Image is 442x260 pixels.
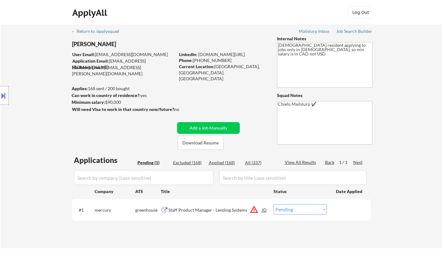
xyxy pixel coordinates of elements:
[353,159,363,165] div: Next
[339,159,353,165] div: 1 / 1
[336,29,373,35] a: Job Search Builder
[95,188,135,195] div: Company
[71,29,125,33] div: ← Return to /applysquad
[179,64,267,82] div: [GEOGRAPHIC_DATA], [GEOGRAPHIC_DATA], [GEOGRAPHIC_DATA]
[173,160,204,166] div: Excluded (168)
[299,29,330,35] a: Mailslurp Inbox
[72,92,173,99] div: yes
[79,207,90,213] div: #1
[74,156,135,164] div: Applications
[72,64,175,77] div: [EMAIL_ADDRESS][PERSON_NAME][DOMAIN_NAME]
[135,207,161,213] div: greenhouse
[168,207,262,213] div: Staff Product Manager - Lending Systems
[336,29,373,33] div: Job Search Builder
[209,160,240,166] div: Applied (168)
[219,170,367,185] input: Search by title (case sensitive)
[179,64,214,69] strong: Current Location:
[72,7,109,18] div: ApplyAll
[135,188,161,195] div: ATS
[277,92,373,99] div: Squad Notes
[245,160,276,166] div: All (337)
[161,188,268,195] div: Title
[95,207,135,213] div: mercury
[250,205,258,214] button: warning_amber
[261,204,268,215] div: JD
[74,170,213,185] input: Search by company (case sensitive)
[179,58,193,63] strong: Phone:
[325,159,335,165] div: Back
[72,107,175,112] strong: Will need Visa to work in that country now/future?:
[72,51,175,58] div: [EMAIL_ADDRESS][DOMAIN_NAME]
[348,6,373,19] button: Log Out
[336,188,363,195] div: Date Applied
[179,52,197,57] strong: LinkedIn:
[274,186,327,197] div: Status
[72,99,175,105] div: $90,000
[72,86,175,92] div: 168 sent / 200 bought
[277,36,373,42] div: Internal Notes
[285,159,318,165] div: View All Results
[179,57,267,64] div: [PHONE_NUMBER]
[71,29,125,35] a: ← Return to /applysquad
[174,106,192,112] div: no
[177,122,240,134] button: Add a Job Manually
[72,40,199,48] div: [PERSON_NAME]
[299,29,330,33] div: Mailslurp Inbox
[178,136,224,150] button: Download Resume
[72,58,175,70] div: [EMAIL_ADDRESS][DOMAIN_NAME]
[198,52,245,57] a: [DOMAIN_NAME][URL]
[137,160,168,166] div: Pending (1)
